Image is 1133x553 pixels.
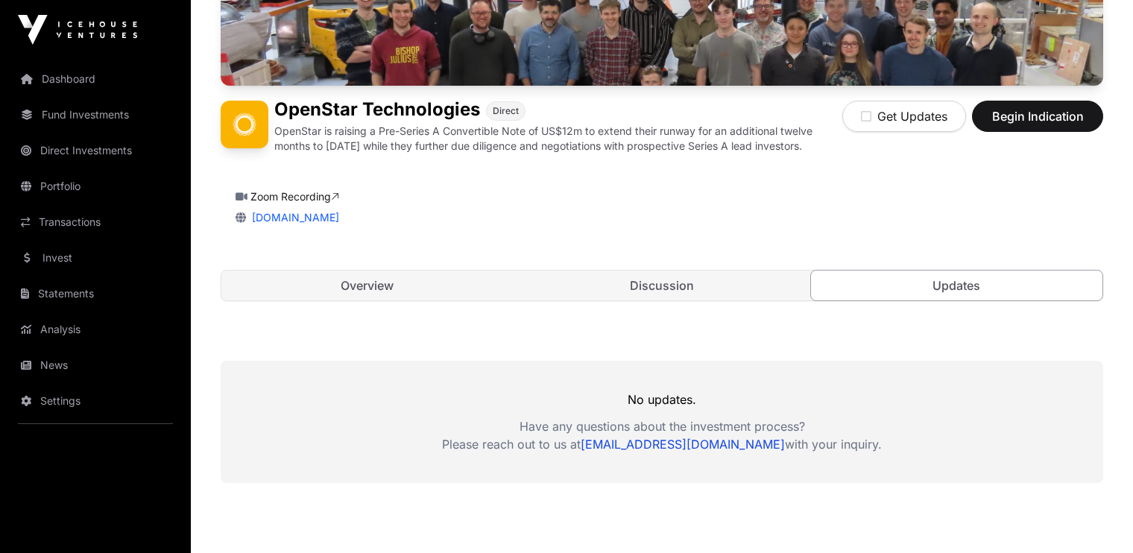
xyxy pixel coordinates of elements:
span: Direct [493,105,519,117]
a: [EMAIL_ADDRESS][DOMAIN_NAME] [581,437,785,452]
p: Have any questions about the investment process? Please reach out to us at with your inquiry. [221,417,1103,453]
p: OpenStar is raising a Pre-Series A Convertible Note of US$12m to extend their runway for an addit... [274,124,842,154]
span: Begin Indication [991,107,1085,125]
a: Begin Indication [972,116,1103,130]
div: No updates. [221,361,1103,483]
a: Dashboard [12,63,179,95]
a: Invest [12,241,179,274]
img: OpenStar Technologies [221,101,268,148]
a: [DOMAIN_NAME] [246,211,339,224]
a: Fund Investments [12,98,179,131]
img: Icehouse Ventures Logo [18,15,137,45]
button: Begin Indication [972,101,1103,132]
a: Settings [12,385,179,417]
a: Overview [221,271,513,300]
button: Get Updates [842,101,966,132]
a: Discussion [516,271,807,300]
nav: Tabs [221,271,1102,300]
a: Zoom Recording [250,190,339,203]
iframe: Chat Widget [1058,481,1133,553]
a: News [12,349,179,382]
h1: OpenStar Technologies [274,101,480,121]
a: Updates [810,270,1103,301]
a: Portfolio [12,170,179,203]
a: Statements [12,277,179,310]
a: Transactions [12,206,179,238]
a: Direct Investments [12,134,179,167]
a: Analysis [12,313,179,346]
